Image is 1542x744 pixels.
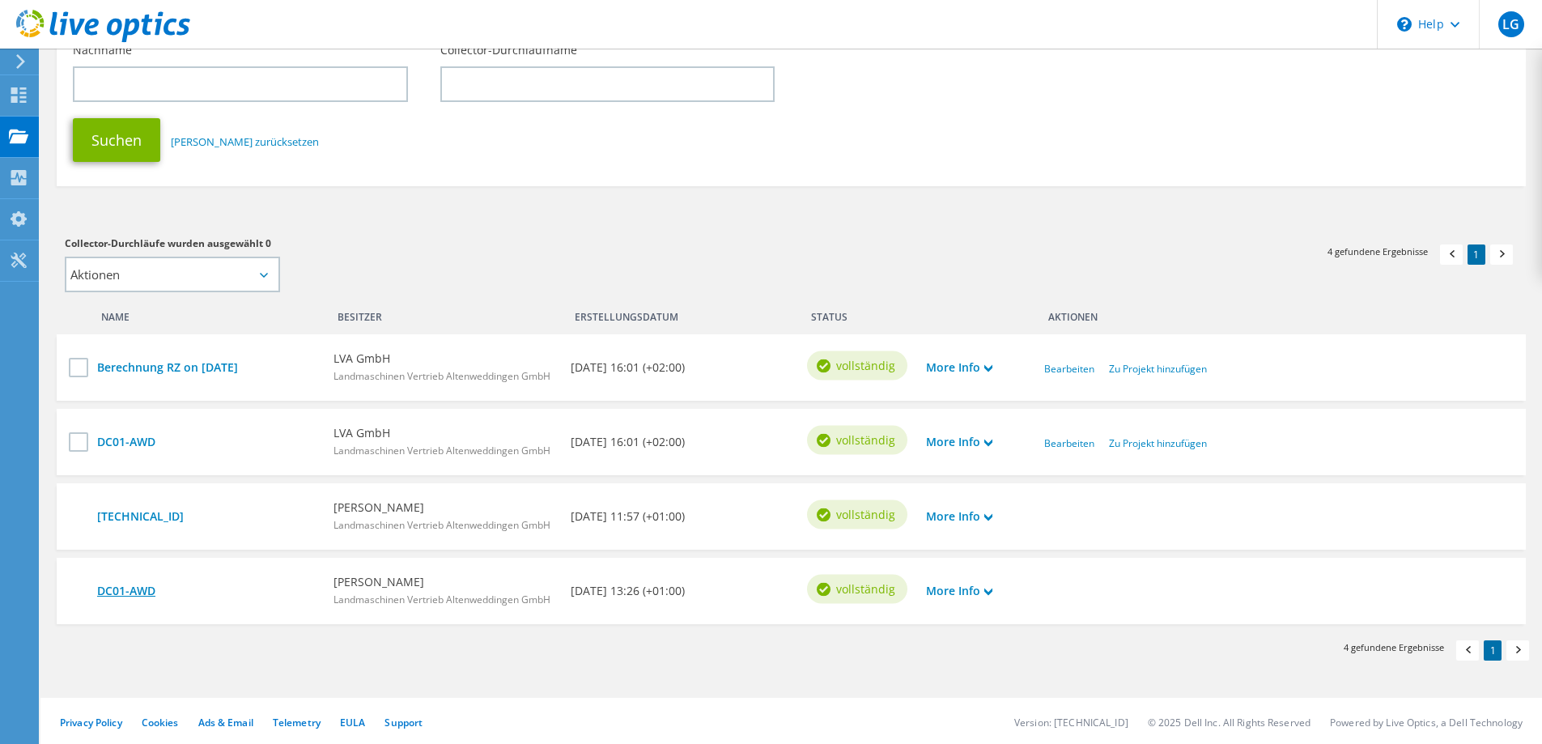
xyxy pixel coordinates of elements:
[333,424,550,442] b: LVA GmbH
[571,582,685,600] b: [DATE] 13:26 (+01:00)
[926,508,992,525] a: More Info
[384,716,423,729] a: Support
[333,499,550,517] b: [PERSON_NAME]
[60,716,122,729] a: Privacy Policy
[1330,716,1523,729] li: Powered by Live Optics, a Dell Technology
[333,593,550,606] span: Landmaschinen Vertrieb Altenweddingen GmbH
[333,518,550,532] span: Landmaschinen Vertrieb Altenweddingen GmbH
[89,300,325,326] div: Name
[1498,11,1524,37] span: LG
[65,235,775,253] h3: Collector-Durchläufe wurden ausgewählt 0
[836,506,895,524] span: vollständig
[333,573,550,591] b: [PERSON_NAME]
[926,359,992,376] a: More Info
[97,433,317,451] a: DC01-AWD
[1468,244,1485,265] a: 1
[1109,436,1207,450] a: Zu Projekt hinzufügen
[73,118,160,162] button: Suchen
[836,357,895,375] span: vollständig
[198,716,253,729] a: Ads & Email
[273,716,321,729] a: Telemetry
[333,350,550,368] b: LVA GmbH
[563,300,799,326] div: Erstellungsdatum
[340,716,365,729] a: EULA
[333,444,550,457] span: Landmaschinen Vertrieb Altenweddingen GmbH
[1327,244,1428,258] span: 4 gefundene Ergebnisse
[571,508,685,525] b: [DATE] 11:57 (+01:00)
[1014,716,1128,729] li: Version: [TECHNICAL_ID]
[142,716,179,729] a: Cookies
[1148,716,1310,729] li: © 2025 Dell Inc. All Rights Reserved
[97,359,317,376] a: Berechnung RZ on [DATE]
[926,582,992,600] a: More Info
[440,42,577,58] label: Collector-Durchlaufname
[926,433,992,451] a: More Info
[1344,640,1444,654] span: 4 gefundene Ergebnisse
[97,582,317,600] a: DC01-AWD
[836,580,895,598] span: vollständig
[1044,362,1094,376] a: Bearbeiten
[325,300,562,326] div: Besitzer
[171,134,319,149] a: [PERSON_NAME] zurücksetzen
[1109,362,1207,376] a: Zu Projekt hinzufügen
[333,369,550,383] span: Landmaschinen Vertrieb Altenweddingen GmbH
[799,300,917,326] div: Status
[1484,640,1502,661] a: 1
[1044,436,1094,450] a: Bearbeiten
[571,433,685,451] b: [DATE] 16:01 (+02:00)
[1036,300,1510,326] div: Aktionen
[1397,17,1412,32] svg: \n
[571,359,685,376] b: [DATE] 16:01 (+02:00)
[836,432,895,449] span: vollständig
[97,508,317,525] a: [TECHNICAL_ID]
